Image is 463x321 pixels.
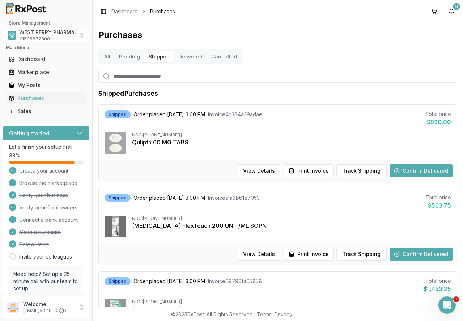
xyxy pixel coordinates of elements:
[133,278,205,285] span: Order placed [DATE] 3:00 PM
[174,51,207,62] button: Delivered
[3,29,89,42] button: Select a view
[19,167,68,174] span: Create your account
[424,285,451,293] div: $1,463.25
[19,253,72,260] a: Invite your colleagues
[257,311,272,317] a: Terms
[133,194,205,201] span: Order placed [DATE] 3:00 PM
[6,92,86,105] a: Purchases
[208,278,262,285] span: Invoice 69790fa05858
[19,192,68,199] span: Verify your business
[19,204,77,211] span: Verify beneficial owners
[105,216,126,237] img: Tresiba FlexTouch 200 UNIT/ML SOPN
[98,29,457,41] h1: Purchases
[6,79,86,92] a: My Posts
[9,69,84,76] div: Marketplace
[237,164,281,177] button: View Details
[6,45,86,51] h2: Main Menu
[13,292,41,299] a: Book a call
[438,296,456,314] iframe: Intercom live chat
[19,216,78,224] span: Connect a bank account
[9,56,84,63] div: Dashboard
[207,51,241,62] button: Cancelled
[150,8,175,15] span: Purchases
[13,270,79,292] p: Need help? Set up a 25 minute call with our team to set up.
[3,79,89,91] button: My Posts
[284,164,334,177] button: Print Invoice
[19,229,61,236] span: Make a purchase
[425,118,451,126] div: $930.00
[3,3,49,14] img: RxPost Logo
[23,301,73,308] p: Welcome
[19,179,77,187] span: Browse the marketplace
[7,302,19,313] img: User avatar
[425,194,451,201] div: Total price
[19,29,92,36] span: WEST PERRY PHARMACY INC
[3,53,89,65] button: Dashboard
[9,129,50,138] h3: Getting started
[9,82,84,89] div: My Posts
[390,248,453,261] button: Confirm Delivered
[3,105,89,117] button: Sales
[132,216,451,221] div: NDC: [PHONE_NUMBER]
[336,164,387,177] button: Track Shipping
[208,111,262,118] span: Invoice 4c384a39adae
[425,201,451,210] div: $563.75
[3,20,89,26] h2: Store Management
[132,299,451,305] div: NDC: [PHONE_NUMBER]
[6,53,86,66] a: Dashboard
[19,241,49,248] span: Post a listing
[133,111,205,118] span: Order placed [DATE] 3:00 PM
[111,8,138,15] a: Dashboard
[9,152,20,159] span: 88 %
[336,248,387,261] button: Track Shipping
[453,3,460,10] div: 9
[9,143,83,151] p: Let's finish your setup first!
[453,296,459,302] span: 1
[132,138,451,147] div: Qulipta 60 MG TABS
[132,221,451,230] div: [MEDICAL_DATA] FlexTouch 200 UNIT/ML SOPN
[425,110,451,118] div: Total price
[144,51,174,62] button: Shipped
[9,108,84,115] div: Sales
[3,92,89,104] button: Purchases
[3,66,89,78] button: Marketplace
[424,277,451,285] div: Total price
[132,132,451,138] div: NDC: [PHONE_NUMBER]
[105,110,131,118] div: Shipped
[105,194,131,202] div: Shipped
[9,95,84,102] div: Purchases
[19,36,50,42] span: # 1508872300
[446,6,457,17] button: 9
[98,88,158,99] h1: Shipped Purchases
[105,299,126,321] img: Spiriva Respimat 2.5 MCG/ACT AERS
[390,164,453,177] button: Confirm Delivered
[6,105,86,118] a: Sales
[105,132,126,154] img: Qulipta 60 MG TABS
[100,51,115,62] button: All
[23,308,73,314] p: [EMAIL_ADDRESS][DOMAIN_NAME]
[115,51,144,62] button: Pending
[284,248,334,261] button: Print Invoice
[275,311,292,317] a: Privacy
[237,248,281,261] button: View Details
[6,66,86,79] a: Marketplace
[208,194,260,201] span: Invoice a1a6b61e7053
[132,305,451,313] div: [MEDICAL_DATA] 2.5 MCG/ACT AERS
[105,277,131,285] div: Shipped
[111,8,175,15] nav: breadcrumb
